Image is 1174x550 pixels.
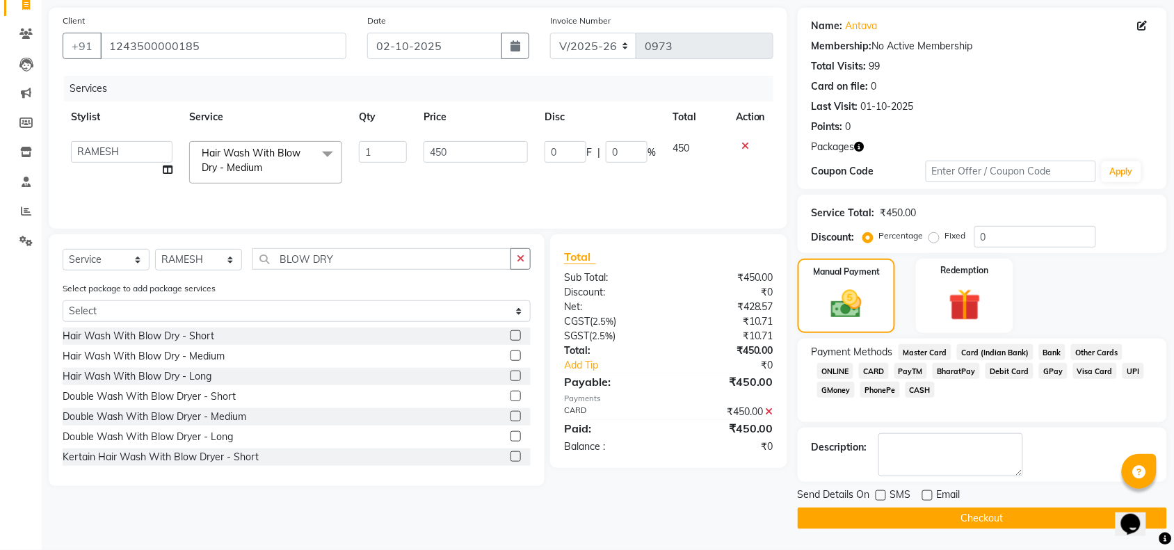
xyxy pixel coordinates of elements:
div: Double Wash With Blow Dryer - Medium [63,410,246,424]
span: PhonePe [860,382,900,398]
div: ₹450.00 [668,405,784,419]
div: Balance : [554,439,669,454]
span: Hair Wash With Blow Dry - Medium [202,147,300,174]
th: Action [727,102,773,133]
span: CASH [906,382,935,398]
div: Hair Wash With Blow Dry - Medium [63,349,225,364]
div: ₹450.00 [668,270,784,285]
button: Apply [1102,161,1141,182]
div: Hair Wash With Blow Dry - Short [63,329,214,343]
th: Price [415,102,536,133]
div: ₹10.71 [668,314,784,329]
span: SGST [564,330,589,342]
span: 2.5% [592,330,613,341]
label: Redemption [941,264,989,277]
span: ONLINE [817,363,853,379]
span: % [648,145,656,160]
a: Antava [846,19,878,33]
div: Payments [564,393,773,405]
span: Card (Indian Bank) [957,344,1034,360]
div: 0 [846,120,851,134]
div: Points: [812,120,843,134]
label: Select package to add package services [63,282,216,295]
img: _gift.svg [939,285,991,325]
label: Fixed [945,229,966,242]
span: Bank [1039,344,1066,360]
div: ( ) [554,329,669,343]
div: 01-10-2025 [861,99,914,114]
div: Last Visit: [812,99,858,114]
div: Description: [812,440,867,455]
span: GPay [1039,363,1068,379]
th: Total [664,102,727,133]
div: Service Total: [812,206,875,220]
span: UPI [1123,363,1144,379]
th: Service [181,102,351,133]
th: Disc [536,102,664,133]
button: +91 [63,33,102,59]
input: Search by Name/Mobile/Email/Code [100,33,346,59]
span: | [597,145,600,160]
div: ₹428.57 [668,300,784,314]
div: Double Wash With Blow Dryer - Short [63,389,236,404]
div: Discount: [554,285,669,300]
div: Net: [554,300,669,314]
label: Date [367,15,386,27]
div: Double Wash With Blow Dryer - Long [63,430,233,444]
input: Search or Scan [252,248,511,270]
th: Stylist [63,102,181,133]
div: Kertain Hair Wash With Blow Dryer - Short [63,450,259,464]
div: Hair Wash With Blow Dry - Long [63,369,211,384]
div: CARD [554,405,669,419]
span: GMoney [817,382,855,398]
div: Sub Total: [554,270,669,285]
div: ₹450.00 [668,420,784,437]
span: 2.5% [593,316,613,327]
span: BharatPay [933,363,980,379]
div: Membership: [812,39,872,54]
span: Visa Card [1073,363,1118,379]
label: Invoice Number [550,15,611,27]
span: Packages [812,140,855,154]
span: Other Cards [1071,344,1123,360]
input: Enter Offer / Coupon Code [926,161,1096,182]
span: F [586,145,592,160]
div: ₹0 [668,439,784,454]
div: Total Visits: [812,59,867,74]
div: Payable: [554,373,669,390]
div: ₹450.00 [881,206,917,220]
button: Checkout [798,508,1167,529]
div: ₹450.00 [668,343,784,358]
div: ₹0 [688,358,784,373]
span: SMS [890,487,911,505]
div: ₹0 [668,285,784,300]
a: Add Tip [554,358,688,373]
iframe: chat widget [1116,494,1160,536]
div: Total: [554,343,669,358]
span: Email [937,487,960,505]
label: Manual Payment [813,266,880,278]
div: Services [64,76,784,102]
div: No Active Membership [812,39,1153,54]
div: ( ) [554,314,669,329]
div: Discount: [812,230,855,245]
div: Card on file: [812,79,869,94]
span: PayTM [894,363,928,379]
span: CGST [564,315,590,327]
div: 0 [871,79,877,94]
span: Master Card [899,344,951,360]
span: Payment Methods [812,345,893,359]
th: Qty [351,102,415,133]
div: Name: [812,19,843,33]
span: 450 [673,142,689,154]
div: 99 [869,59,881,74]
span: CARD [859,363,889,379]
div: ₹10.71 [668,329,784,343]
label: Percentage [879,229,924,242]
span: Send Details On [798,487,870,505]
img: _cash.svg [821,286,871,322]
div: ₹450.00 [668,373,784,390]
label: Client [63,15,85,27]
span: Debit Card [986,363,1034,379]
a: x [262,161,268,174]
